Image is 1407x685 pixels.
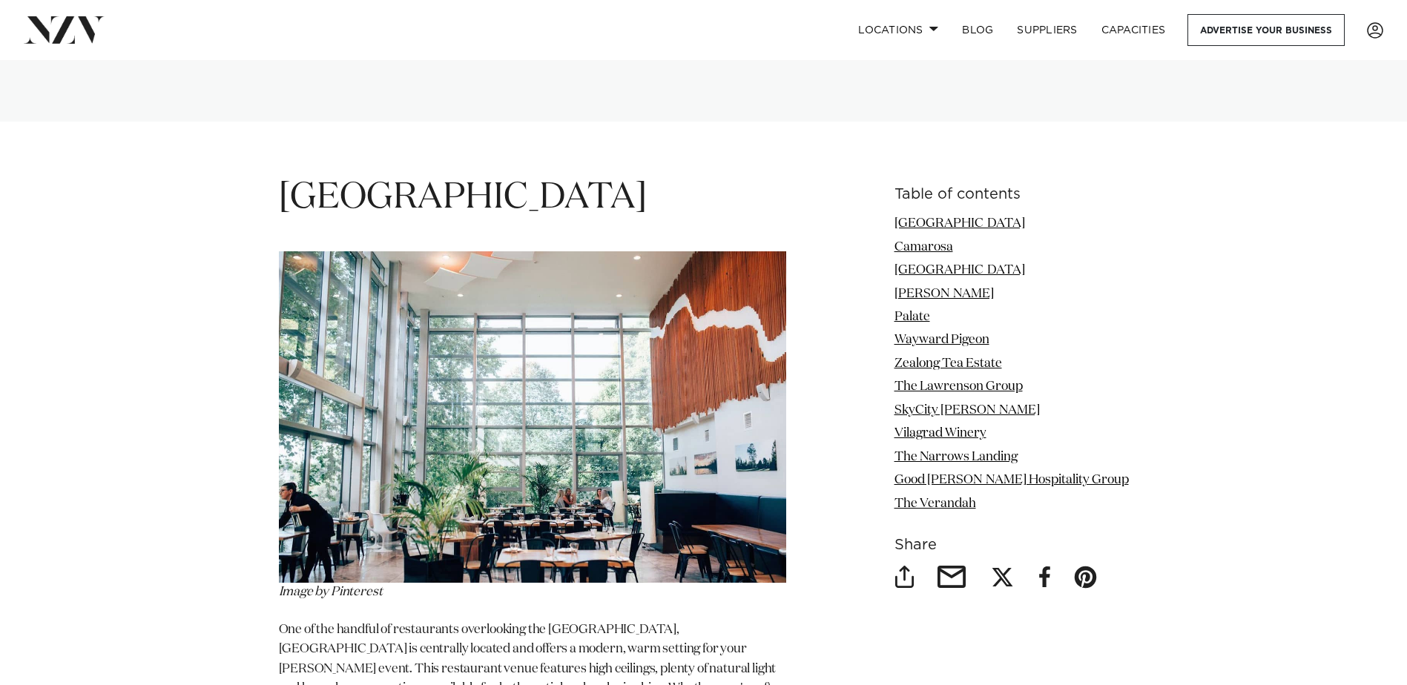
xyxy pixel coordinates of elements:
[894,497,976,510] a: The Verandah
[894,217,1025,230] a: [GEOGRAPHIC_DATA]
[846,14,950,46] a: Locations
[894,264,1025,277] a: [GEOGRAPHIC_DATA]
[24,16,105,43] img: nzv-logo.png
[894,427,986,440] a: Vilagrad Winery
[950,14,1005,46] a: BLOG
[1005,14,1089,46] a: SUPPLIERS
[279,180,647,216] span: [GEOGRAPHIC_DATA]
[894,537,1129,553] h6: Share
[894,404,1040,417] a: SkyCity [PERSON_NAME]
[1090,14,1178,46] a: Capacities
[894,380,1023,393] a: The Lawrenson Group
[279,586,383,598] span: Image by Pinterest
[894,334,989,346] a: Wayward Pigeon
[894,357,1002,370] a: Zealong Tea Estate
[894,241,953,254] a: Camarosa
[894,474,1129,486] a: Good [PERSON_NAME] Hospitality Group
[894,451,1018,463] a: The Narrows Landing
[894,288,994,300] a: [PERSON_NAME]
[894,187,1129,202] h6: Table of contents
[894,311,930,323] a: Palate
[1187,14,1345,46] a: Advertise your business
